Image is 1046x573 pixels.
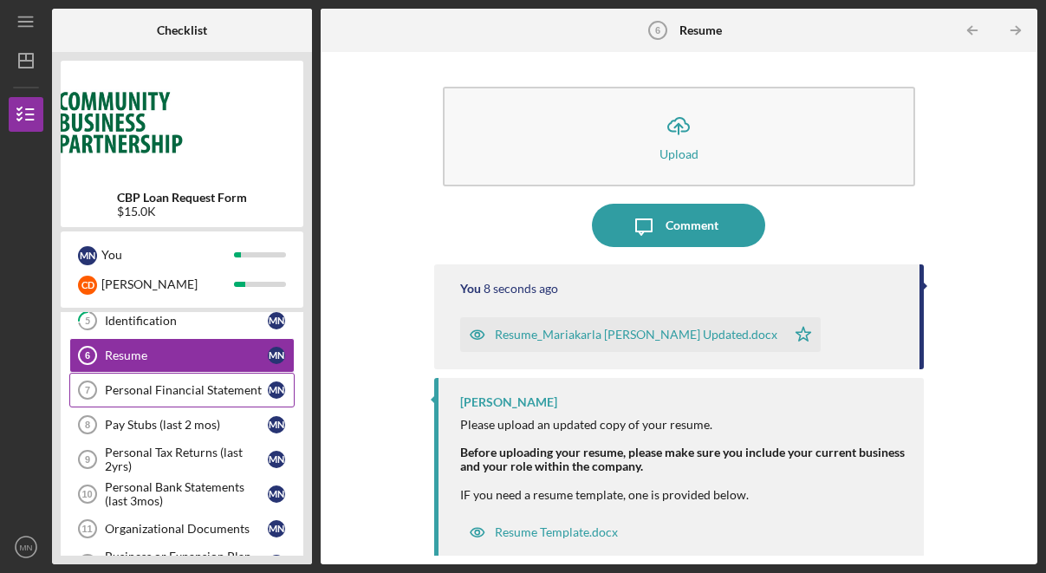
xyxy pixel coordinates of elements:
[659,147,698,160] div: Upload
[78,246,97,265] div: M N
[85,420,90,430] tspan: 8
[666,204,718,247] div: Comment
[484,282,558,296] time: 2025-08-18 16:10
[268,555,285,572] div: M N
[101,270,234,299] div: [PERSON_NAME]
[69,303,295,338] a: 5IdentificationMN
[105,348,268,362] div: Resume
[20,543,33,552] text: MN
[85,454,90,465] tspan: 9
[655,25,660,36] tspan: 6
[117,205,247,218] div: $15.0K
[460,418,906,432] div: Please upload an updated copy of your resume.
[105,418,268,432] div: Pay Stubs (last 2 mos)
[460,445,905,473] strong: Before uploading your resume, please make sure you include your current business and your role wi...
[85,316,90,327] tspan: 5
[117,191,247,205] b: CBP Loan Request Form
[443,87,915,186] button: Upload
[268,312,285,329] div: M N
[460,282,481,296] div: You
[69,511,295,546] a: 11Organizational DocumentsMN
[268,485,285,503] div: M N
[592,204,765,247] button: Comment
[157,23,207,37] b: Checklist
[69,477,295,511] a: 10Personal Bank Statements (last 3mos)MN
[268,451,285,468] div: M N
[9,530,43,564] button: MN
[460,395,557,409] div: [PERSON_NAME]
[85,350,90,361] tspan: 6
[105,314,268,328] div: Identification
[69,442,295,477] a: 9Personal Tax Returns (last 2yrs)MN
[101,240,234,270] div: You
[69,338,295,373] a: 6ResumeMN
[81,524,92,534] tspan: 11
[268,416,285,433] div: M N
[61,69,303,173] img: Product logo
[268,347,285,364] div: M N
[268,520,285,537] div: M N
[105,446,268,473] div: Personal Tax Returns (last 2yrs)
[69,407,295,442] a: 8Pay Stubs (last 2 mos)MN
[85,385,90,395] tspan: 7
[495,328,777,342] div: Resume_Mariakarla [PERSON_NAME] Updated.docx
[105,480,268,508] div: Personal Bank Statements (last 3mos)
[81,489,92,499] tspan: 10
[460,488,906,502] div: IF you need a resume template, one is provided below.
[105,383,268,397] div: Personal Financial Statement
[78,276,97,295] div: C D
[460,317,821,352] button: Resume_Mariakarla [PERSON_NAME] Updated.docx
[105,522,268,536] div: Organizational Documents
[679,23,722,37] b: Resume
[460,515,627,550] button: Resume Template.docx
[268,381,285,399] div: M N
[495,525,618,539] div: Resume Template.docx
[69,373,295,407] a: 7Personal Financial StatementMN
